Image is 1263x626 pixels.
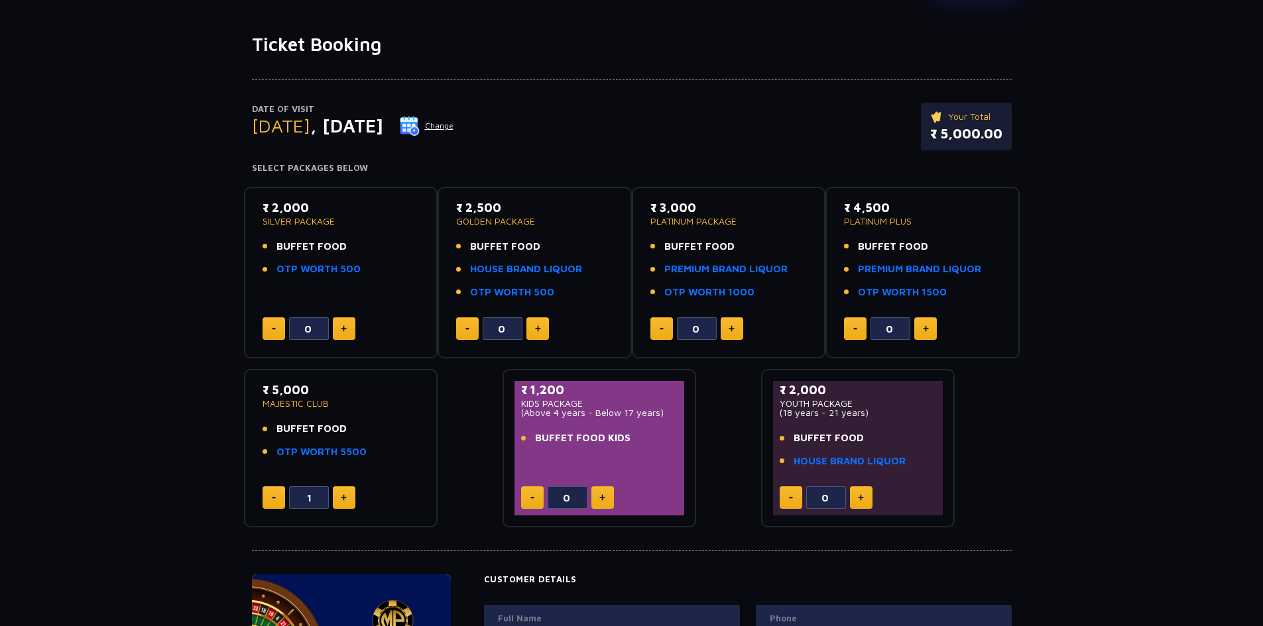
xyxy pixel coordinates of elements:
span: BUFFET FOOD [470,239,540,254]
a: OTP WORTH 1500 [858,285,947,300]
h4: Customer Details [484,574,1012,585]
a: OTP WORTH 5500 [276,444,367,460]
button: Change [399,115,454,136]
span: BUFFET FOOD [276,421,347,437]
img: plus [729,325,735,332]
p: ₹ 1,200 [521,381,678,399]
img: minus [272,328,276,330]
img: minus [853,328,857,330]
img: minus [272,497,276,499]
img: plus [923,325,929,332]
span: [DATE] [252,115,310,136]
span: BUFFET FOOD [664,239,735,254]
span: BUFFET FOOD [858,239,928,254]
p: KIDS PACKAGE [521,399,678,408]
img: plus [341,325,347,332]
img: ticket [930,109,944,124]
img: plus [858,494,864,501]
img: plus [535,325,541,332]
span: BUFFET FOOD [276,239,347,254]
p: ₹ 2,500 [456,199,613,217]
p: ₹ 2,000 [780,381,937,399]
p: MAJESTIC CLUB [263,399,420,408]
label: Full Name [498,612,726,625]
p: ₹ 5,000.00 [930,124,1002,144]
a: OTP WORTH 500 [470,285,554,300]
label: Phone [770,612,998,625]
p: PLATINUM PLUS [844,217,1001,226]
p: PLATINUM PACKAGE [650,217,808,226]
a: OTP WORTH 1000 [664,285,754,300]
img: minus [660,328,664,330]
a: PREMIUM BRAND LIQUOR [858,262,981,277]
a: PREMIUM BRAND LIQUOR [664,262,788,277]
p: SILVER PACKAGE [263,217,420,226]
p: ₹ 3,000 [650,199,808,217]
img: minus [530,497,534,499]
span: , [DATE] [310,115,383,136]
p: ₹ 2,000 [263,199,420,217]
span: BUFFET FOOD KIDS [535,431,631,446]
p: Date of Visit [252,103,454,116]
h1: Ticket Booking [252,33,1012,56]
p: ₹ 4,500 [844,199,1001,217]
p: ₹ 5,000 [263,381,420,399]
span: BUFFET FOOD [794,431,864,446]
p: (Above 4 years - Below 17 years) [521,408,678,417]
p: Your Total [930,109,1002,124]
a: HOUSE BRAND LIQUOR [470,262,582,277]
p: (18 years - 21 years) [780,408,937,417]
p: YOUTH PACKAGE [780,399,937,408]
img: plus [341,494,347,501]
img: plus [599,494,605,501]
img: minus [789,497,793,499]
a: OTP WORTH 500 [276,262,361,277]
p: GOLDEN PACKAGE [456,217,613,226]
img: minus [465,328,469,330]
h4: Select Packages Below [252,163,1012,174]
a: HOUSE BRAND LIQUOR [794,454,906,469]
